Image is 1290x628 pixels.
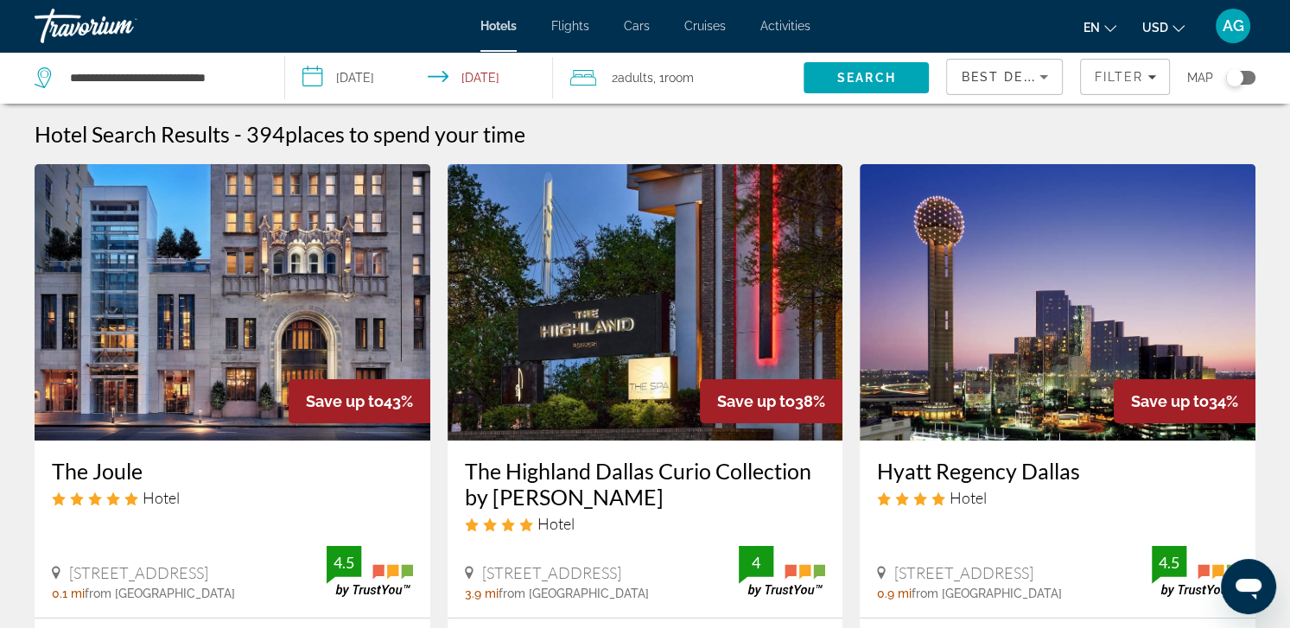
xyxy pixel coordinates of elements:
[465,587,499,600] span: 3.9 mi
[306,392,384,410] span: Save up to
[804,62,929,93] button: Search
[624,19,650,33] a: Cars
[760,19,810,33] a: Activities
[1142,15,1185,40] button: Change currency
[35,164,430,441] img: The Joule
[618,71,653,85] span: Adults
[1213,70,1255,86] button: Toggle map
[1221,559,1276,614] iframe: Button to launch messaging window
[912,587,1062,600] span: from [GEOGRAPHIC_DATA]
[961,70,1051,84] span: Best Deals
[285,52,553,104] button: Select check in and out date
[860,164,1255,441] img: Hyatt Regency Dallas
[327,552,361,573] div: 4.5
[1223,17,1244,35] span: AG
[1131,392,1209,410] span: Save up to
[1142,21,1168,35] span: USD
[551,19,589,33] a: Flights
[877,458,1238,484] a: Hyatt Regency Dallas
[52,488,413,507] div: 5 star Hotel
[143,488,180,507] span: Hotel
[499,587,649,600] span: from [GEOGRAPHIC_DATA]
[837,71,896,85] span: Search
[448,164,843,441] img: The Highland Dallas Curio Collection by Hilton
[69,563,208,582] span: [STREET_ADDRESS]
[653,66,694,90] span: , 1
[289,379,430,423] div: 43%
[717,392,795,410] span: Save up to
[664,71,694,85] span: Room
[285,121,525,147] span: places to spend your time
[52,458,413,484] a: The Joule
[1114,379,1255,423] div: 34%
[1094,70,1143,84] span: Filter
[537,514,575,533] span: Hotel
[877,587,912,600] span: 0.9 mi
[950,488,987,507] span: Hotel
[739,546,825,597] img: TrustYou guest rating badge
[465,458,826,510] a: The Highland Dallas Curio Collection by [PERSON_NAME]
[85,587,235,600] span: from [GEOGRAPHIC_DATA]
[246,121,525,147] h2: 394
[612,66,653,90] span: 2
[327,546,413,597] img: TrustYou guest rating badge
[52,587,85,600] span: 0.1 mi
[35,121,230,147] h1: Hotel Search Results
[700,379,842,423] div: 38%
[961,67,1048,87] mat-select: Sort by
[480,19,517,33] a: Hotels
[1152,552,1186,573] div: 4.5
[894,563,1033,582] span: [STREET_ADDRESS]
[234,121,242,147] span: -
[1083,21,1100,35] span: en
[465,514,826,533] div: 4 star Hotel
[1187,66,1213,90] span: Map
[482,563,621,582] span: [STREET_ADDRESS]
[553,52,804,104] button: Travelers: 2 adults, 0 children
[1083,15,1116,40] button: Change language
[739,552,773,573] div: 4
[1211,8,1255,44] button: User Menu
[1080,59,1170,95] button: Filters
[35,3,207,48] a: Travorium
[877,488,1238,507] div: 4 star Hotel
[68,65,258,91] input: Search hotel destination
[1152,546,1238,597] img: TrustYou guest rating badge
[684,19,726,33] a: Cruises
